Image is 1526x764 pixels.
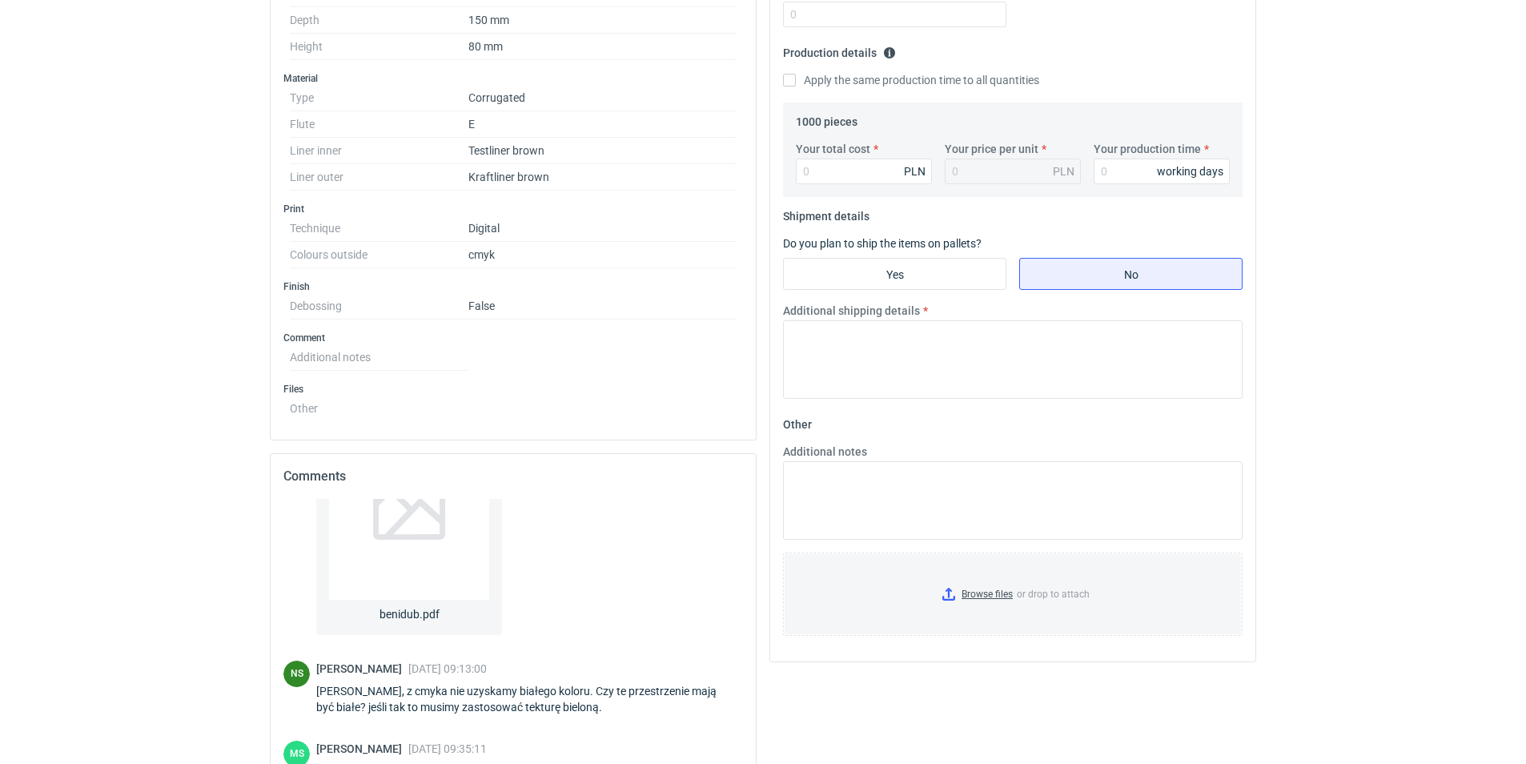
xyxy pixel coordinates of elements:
[283,467,743,486] h2: Comments
[468,215,737,242] dd: Digital
[945,141,1038,157] label: Your price per unit
[468,111,737,138] dd: E
[290,344,468,371] dt: Additional notes
[904,163,926,179] div: PLN
[468,164,737,191] dd: Kraftliner brown
[408,742,487,755] span: [DATE] 09:35:11
[468,34,737,60] dd: 80 mm
[783,444,867,460] label: Additional notes
[1019,258,1243,290] label: No
[283,383,743,396] h3: Files
[783,2,1006,27] input: 0
[290,111,468,138] dt: Flute
[290,242,468,268] dt: Colours outside
[283,72,743,85] h3: Material
[1094,159,1230,184] input: 0
[316,395,502,635] a: benidub.pdf
[1157,163,1223,179] div: working days
[283,332,743,344] h3: Comment
[290,164,468,191] dt: Liner outer
[283,661,310,687] figcaption: NS
[283,280,743,293] h3: Finish
[316,742,408,755] span: [PERSON_NAME]
[1094,141,1201,157] label: Your production time
[796,141,870,157] label: Your total cost
[468,293,737,320] dd: False
[783,412,812,431] legend: Other
[408,662,487,675] span: [DATE] 09:13:00
[283,203,743,215] h3: Print
[468,7,737,34] dd: 150 mm
[783,72,1039,88] label: Apply the same production time to all quantities
[784,553,1242,635] label: or drop to attach
[783,203,869,223] legend: Shipment details
[290,138,468,164] dt: Liner inner
[290,215,468,242] dt: Technique
[796,159,932,184] input: 0
[783,258,1006,290] label: Yes
[1053,163,1074,179] div: PLN
[468,85,737,111] dd: Corrugated
[783,303,920,319] label: Additional shipping details
[290,85,468,111] dt: Type
[290,7,468,34] dt: Depth
[468,242,737,268] dd: cmyk
[290,34,468,60] dt: Height
[783,40,896,59] legend: Production details
[290,396,468,415] dt: Other
[283,661,310,687] div: Natalia Stępak
[783,237,982,250] label: Do you plan to ship the items on pallets?
[290,293,468,320] dt: Debossing
[379,600,440,622] span: benidub.pdf
[796,109,857,128] legend: 1000 pieces
[316,662,408,675] span: [PERSON_NAME]
[468,138,737,164] dd: Testliner brown
[316,683,743,715] div: [PERSON_NAME], z cmyka nie uzyskamy białego koloru. Czy te przestrzenie mają być białe? jeśli tak...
